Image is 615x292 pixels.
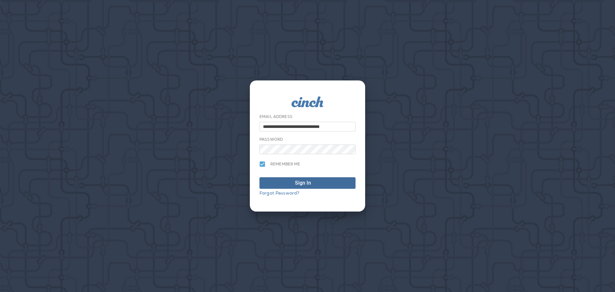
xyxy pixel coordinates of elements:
[295,179,311,187] div: Sign In
[270,162,300,167] span: Remember me
[259,114,292,119] label: Email Address
[259,177,356,189] button: Sign In
[259,137,283,142] label: Password
[259,190,299,196] a: Forgot Password?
